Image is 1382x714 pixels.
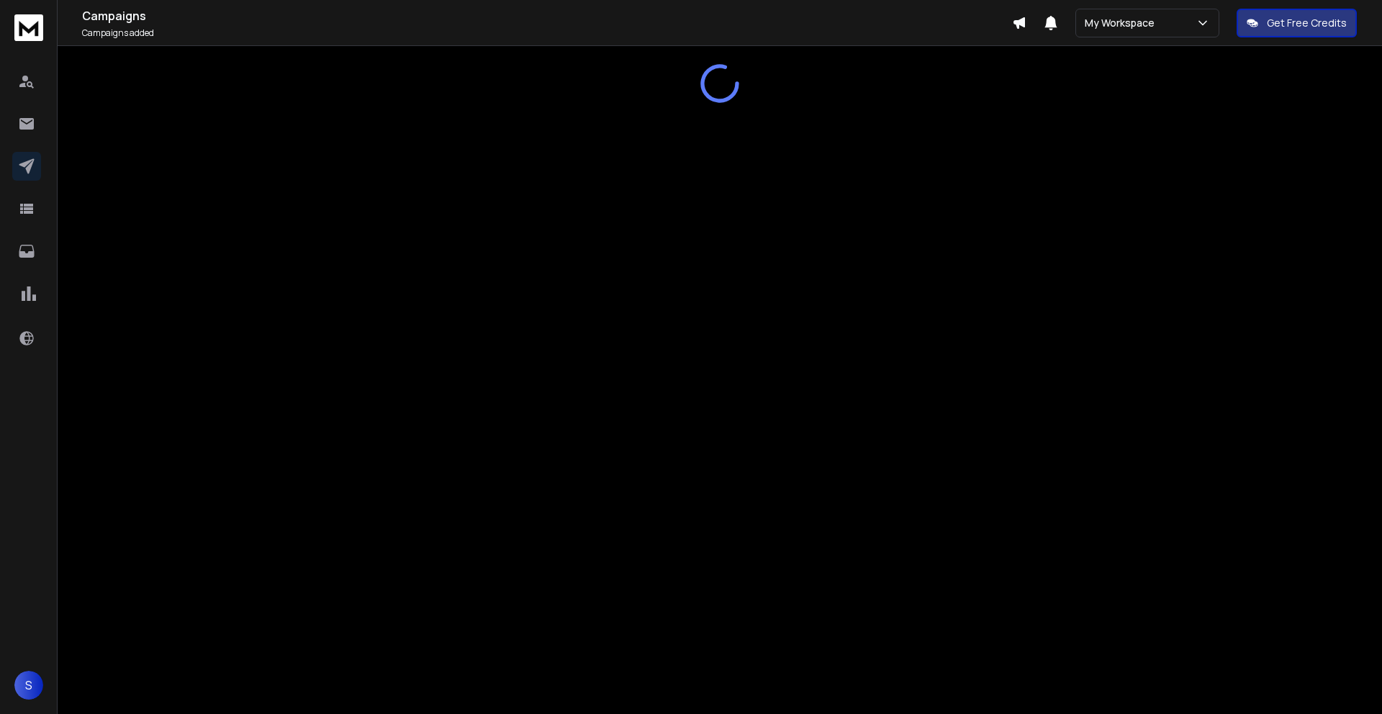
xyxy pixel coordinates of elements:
p: Get Free Credits [1267,16,1347,30]
button: S [14,671,43,700]
button: Get Free Credits [1237,9,1357,37]
img: logo [14,14,43,41]
p: Campaigns added [82,27,1012,39]
p: My Workspace [1085,16,1160,30]
h1: Campaigns [82,7,1012,24]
